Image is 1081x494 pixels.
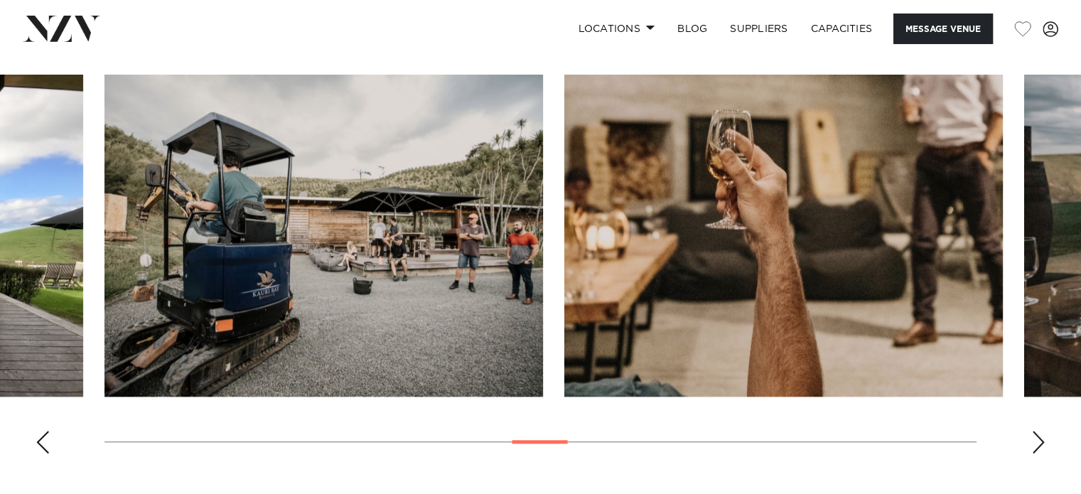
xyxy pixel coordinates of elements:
a: Locations [566,14,666,44]
a: SUPPLIERS [719,14,799,44]
button: Message Venue [893,14,993,44]
a: BLOG [666,14,719,44]
swiper-slide: 15 / 30 [104,75,543,397]
a: Capacities [800,14,884,44]
swiper-slide: 16 / 30 [564,75,1003,397]
img: nzv-logo.png [23,16,100,41]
